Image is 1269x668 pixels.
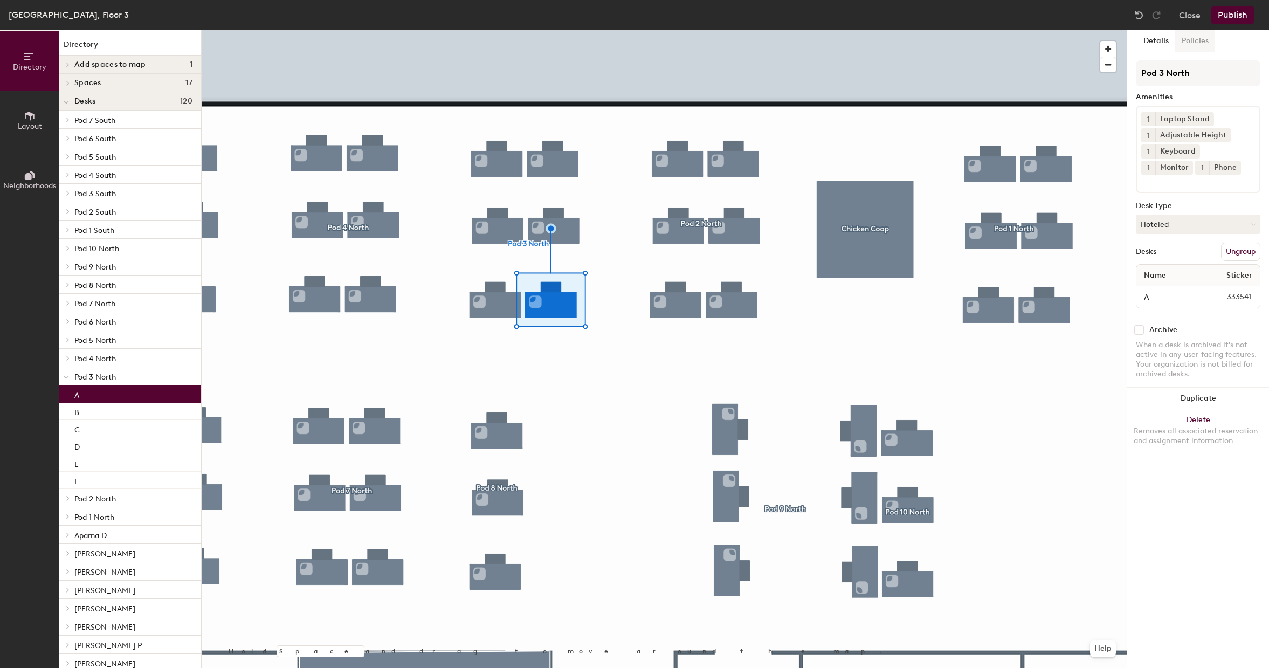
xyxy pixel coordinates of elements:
[1155,144,1200,159] div: Keyboard
[1211,6,1254,24] button: Publish
[74,244,119,253] span: Pod 10 North
[74,531,107,540] span: Aparna D
[1155,112,1214,126] div: Laptop Stand
[1137,30,1175,52] button: Details
[1134,426,1263,446] div: Removes all associated reservation and assignment information
[74,494,116,504] span: Pod 2 North
[1139,290,1201,305] input: Unnamed desk
[1201,291,1258,303] span: 333541
[74,568,135,577] span: [PERSON_NAME]
[74,388,79,400] p: A
[74,373,116,382] span: Pod 3 North
[74,189,116,198] span: Pod 3 South
[1136,202,1260,210] div: Desk Type
[74,60,146,69] span: Add spaces to map
[1090,640,1116,657] button: Help
[1127,409,1269,457] button: DeleteRemoves all associated reservation and assignment information
[74,474,78,486] p: F
[1151,10,1162,20] img: Redo
[74,299,115,308] span: Pod 7 North
[180,97,192,106] span: 120
[190,60,192,69] span: 1
[74,354,116,363] span: Pod 4 North
[1136,340,1260,379] div: When a desk is archived it's not active in any user-facing features. Your organization is not bil...
[1147,130,1150,141] span: 1
[1141,112,1155,126] button: 1
[9,8,129,22] div: [GEOGRAPHIC_DATA], Floor 3
[1141,161,1155,175] button: 1
[1136,215,1260,234] button: Hoteled
[74,318,116,327] span: Pod 6 North
[74,208,116,217] span: Pod 2 South
[74,263,116,272] span: Pod 9 North
[74,641,142,650] span: [PERSON_NAME] P
[1209,161,1241,175] div: Phone
[74,153,116,162] span: Pod 5 South
[74,513,114,522] span: Pod 1 North
[1136,93,1260,101] div: Amenities
[74,336,116,345] span: Pod 5 North
[185,79,192,87] span: 17
[74,586,135,595] span: [PERSON_NAME]
[74,226,114,235] span: Pod 1 South
[1147,162,1150,174] span: 1
[74,79,101,87] span: Spaces
[74,422,80,435] p: C
[1141,144,1155,159] button: 1
[74,405,79,417] p: B
[1136,247,1156,256] div: Desks
[1149,326,1177,334] div: Archive
[74,281,116,290] span: Pod 8 North
[74,134,116,143] span: Pod 6 South
[74,116,115,125] span: Pod 7 South
[74,604,135,614] span: [PERSON_NAME]
[1147,114,1150,125] span: 1
[74,623,135,632] span: [PERSON_NAME]
[74,171,116,180] span: Pod 4 South
[13,63,46,72] span: Directory
[1147,146,1150,157] span: 1
[1221,243,1260,261] button: Ungroup
[74,439,80,452] p: D
[1195,161,1209,175] button: 1
[1179,6,1201,24] button: Close
[1221,266,1258,285] span: Sticker
[1139,266,1171,285] span: Name
[1155,161,1193,175] div: Monitor
[74,97,95,106] span: Desks
[1175,30,1215,52] button: Policies
[18,122,42,131] span: Layout
[1201,162,1204,174] span: 1
[59,39,201,56] h1: Directory
[1155,128,1231,142] div: Adjustable Height
[1141,128,1155,142] button: 1
[74,549,135,559] span: [PERSON_NAME]
[74,457,79,469] p: E
[3,181,56,190] span: Neighborhoods
[1127,388,1269,409] button: Duplicate
[1134,10,1144,20] img: Undo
